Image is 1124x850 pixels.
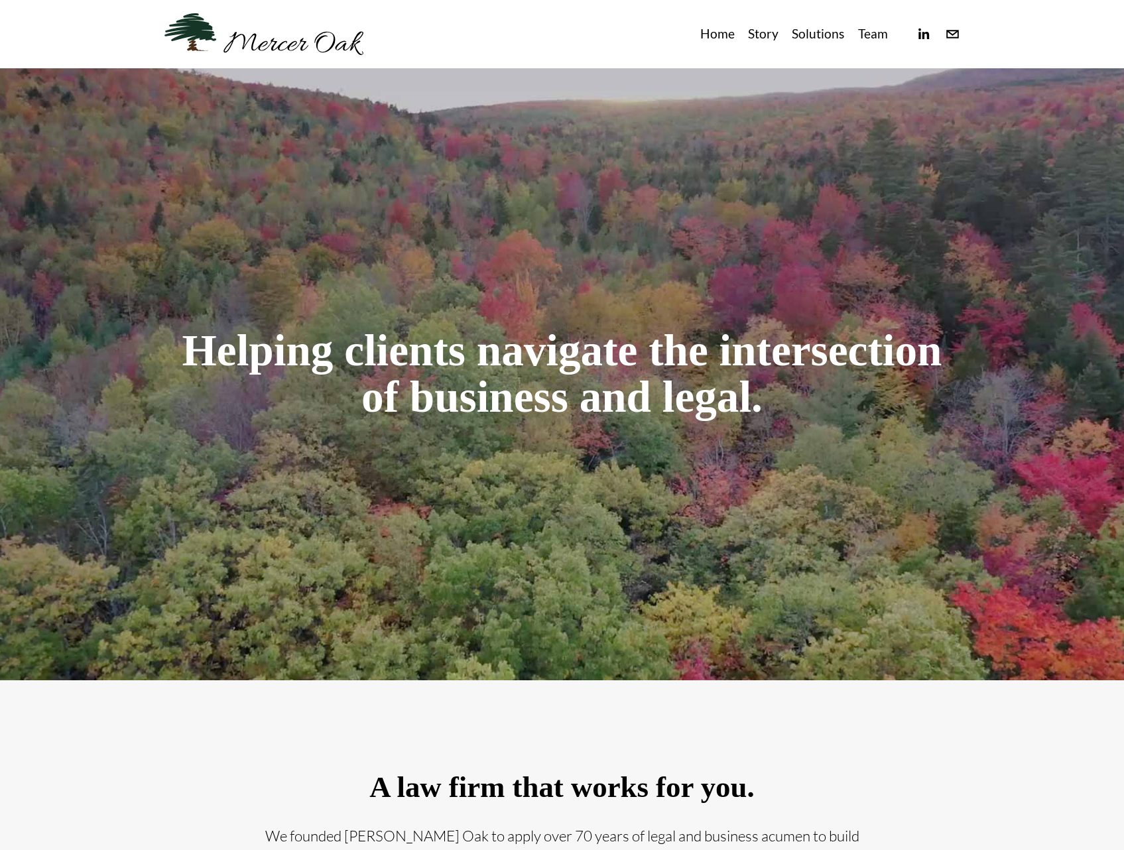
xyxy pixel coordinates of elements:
[748,23,779,45] a: Story
[792,23,844,45] a: Solutions
[858,23,888,45] a: Team
[916,27,931,42] a: linkedin-unauth
[700,23,735,45] a: Home
[164,328,960,421] h1: Helping clients navigate the intersection of business and legal.
[264,771,861,804] h2: A law firm that works for you.
[945,27,960,42] a: info@merceroaklaw.com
